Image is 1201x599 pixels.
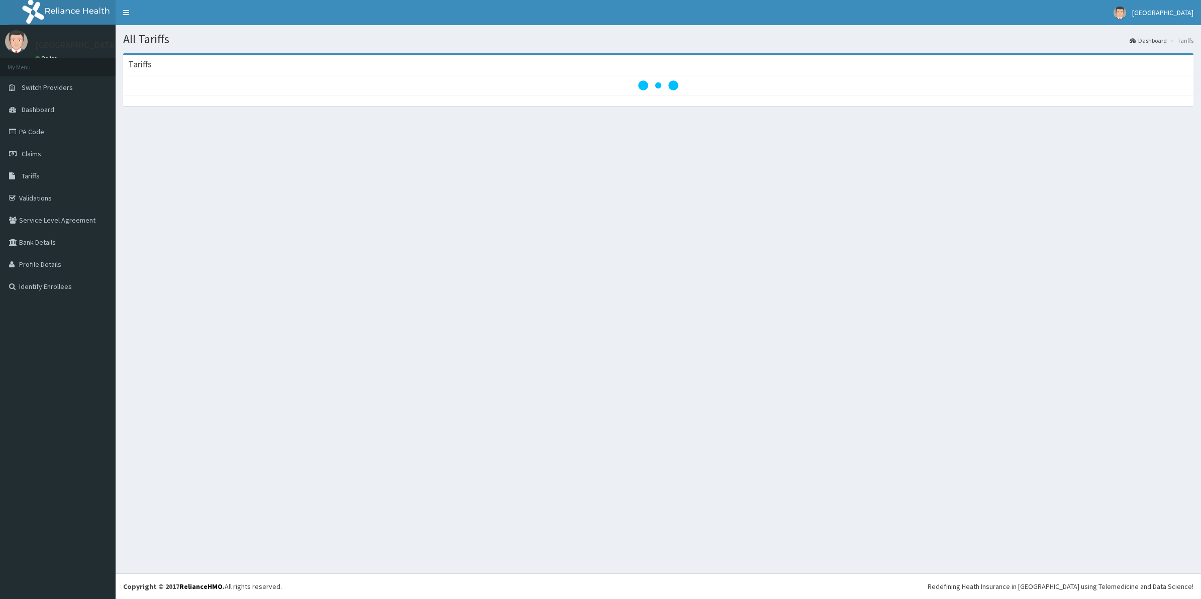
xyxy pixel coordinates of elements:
footer: All rights reserved. [116,573,1201,599]
p: [GEOGRAPHIC_DATA] [35,41,118,50]
span: Switch Providers [22,83,73,92]
span: Claims [22,149,41,158]
li: Tariffs [1168,36,1193,45]
img: User Image [5,30,28,53]
a: Online [35,55,59,62]
img: User Image [1114,7,1126,19]
svg: audio-loading [638,65,678,106]
a: Dashboard [1130,36,1167,45]
span: [GEOGRAPHIC_DATA] [1132,8,1193,17]
div: Redefining Heath Insurance in [GEOGRAPHIC_DATA] using Telemedicine and Data Science! [928,581,1193,591]
a: RelianceHMO [179,582,223,591]
span: Tariffs [22,171,40,180]
strong: Copyright © 2017 . [123,582,225,591]
h1: All Tariffs [123,33,1193,46]
h3: Tariffs [128,60,152,69]
span: Dashboard [22,105,54,114]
